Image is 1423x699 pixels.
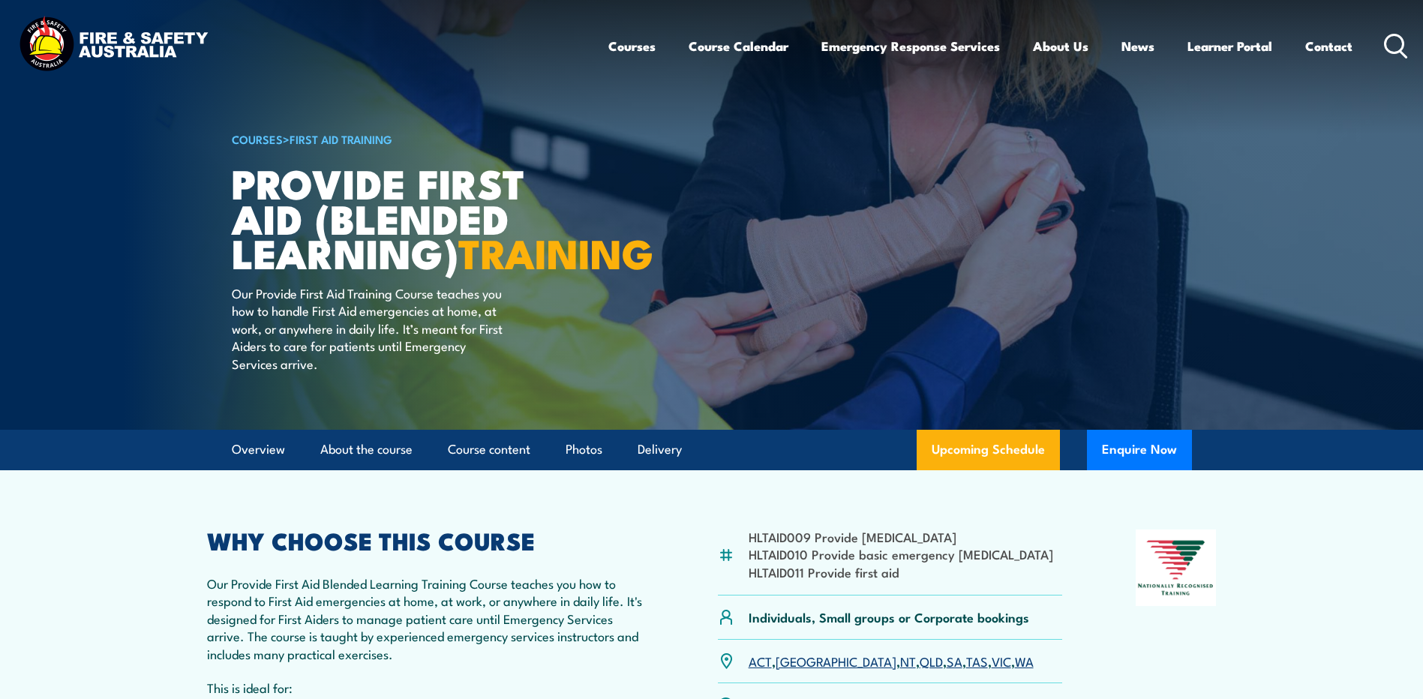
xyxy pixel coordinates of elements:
a: About Us [1033,26,1088,66]
p: This is ideal for: [207,679,645,696]
strong: TRAINING [458,220,653,283]
a: Delivery [638,430,682,469]
a: Upcoming Schedule [917,430,1060,470]
a: Photos [566,430,602,469]
p: Individuals, Small groups or Corporate bookings [749,608,1029,625]
p: Our Provide First Aid Training Course teaches you how to handle First Aid emergencies at home, at... [232,284,506,372]
a: Emergency Response Services [821,26,1000,66]
a: Course Calendar [689,26,788,66]
p: , , , , , , , [749,652,1034,670]
a: QLD [920,652,943,670]
li: HLTAID009 Provide [MEDICAL_DATA] [749,528,1053,545]
a: News [1121,26,1154,66]
a: SA [947,652,962,670]
a: Course content [448,430,530,469]
a: Overview [232,430,285,469]
a: About the course [320,430,413,469]
a: Contact [1305,26,1352,66]
h6: > [232,130,602,148]
a: COURSES [232,130,283,147]
a: Courses [608,26,656,66]
h1: Provide First Aid (Blended Learning) [232,165,602,270]
a: VIC [992,652,1011,670]
button: Enquire Now [1087,430,1192,470]
li: HLTAID010 Provide basic emergency [MEDICAL_DATA] [749,545,1053,562]
a: ACT [749,652,772,670]
h2: WHY CHOOSE THIS COURSE [207,529,645,550]
a: First Aid Training [290,130,392,147]
a: Learner Portal [1187,26,1272,66]
img: Nationally Recognised Training logo. [1136,529,1217,606]
a: WA [1015,652,1034,670]
li: HLTAID011 Provide first aid [749,563,1053,580]
a: NT [900,652,916,670]
p: Our Provide First Aid Blended Learning Training Course teaches you how to respond to First Aid em... [207,574,645,662]
a: [GEOGRAPHIC_DATA] [776,652,896,670]
a: TAS [966,652,988,670]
